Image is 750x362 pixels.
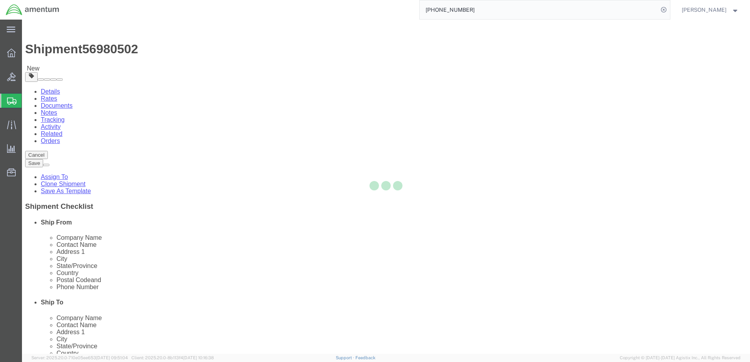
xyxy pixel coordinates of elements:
[336,355,355,360] a: Support
[420,0,658,19] input: Search for shipment number, reference number
[96,355,128,360] span: [DATE] 09:51:04
[131,355,214,360] span: Client: 2025.20.0-8b113f4
[681,5,739,14] button: [PERSON_NAME]
[31,355,128,360] span: Server: 2025.20.0-710e05ee653
[620,355,741,361] span: Copyright © [DATE]-[DATE] Agistix Inc., All Rights Reserved
[5,4,60,16] img: logo
[183,355,214,360] span: [DATE] 10:16:38
[355,355,375,360] a: Feedback
[682,5,726,14] span: Betty Fuller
